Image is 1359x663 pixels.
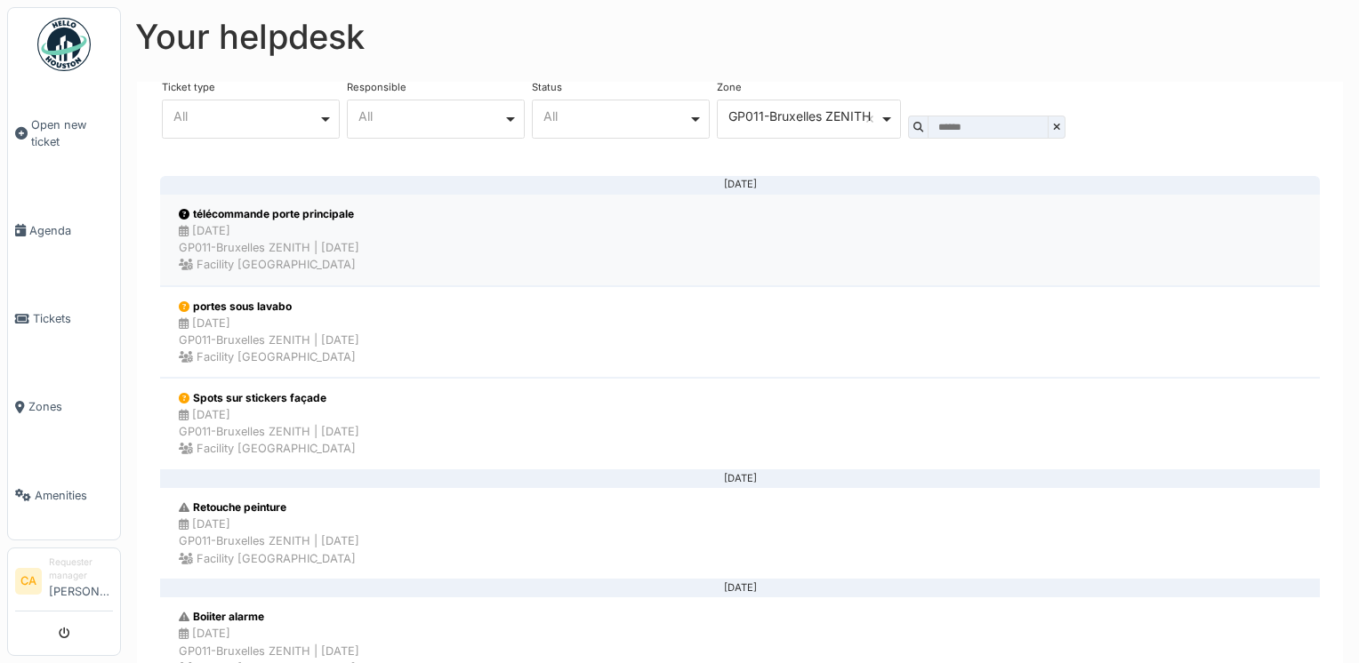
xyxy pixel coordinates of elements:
div: Retouche peinture [179,499,359,515]
div: [DATE] GP011-Bruxelles ZENITH | [DATE] Facility [GEOGRAPHIC_DATA] [179,315,359,366]
a: Spots sur stickers façade [DATE]GP011-Bruxelles ZENITH | [DATE] Facility [GEOGRAPHIC_DATA] [160,378,1320,470]
div: [DATE] GP011-Bruxelles ZENITH | [DATE] Facility [GEOGRAPHIC_DATA] [179,515,359,567]
label: Status [532,83,562,92]
div: Requester manager [49,555,113,583]
div: All [543,111,688,121]
li: [PERSON_NAME] [49,555,113,607]
div: All [173,111,318,121]
label: Ticket type [162,83,215,92]
div: [DATE] [174,184,1306,186]
div: [DATE] [174,587,1306,589]
span: Open new ticket [31,116,113,150]
span: Zones [28,398,113,415]
a: télécommande porte principale [DATE]GP011-Bruxelles ZENITH | [DATE] Facility [GEOGRAPHIC_DATA] [160,194,1320,286]
a: Amenities [8,451,120,539]
div: télécommande porte principale [179,206,359,222]
a: portes sous lavabo [DATE]GP011-Bruxelles ZENITH | [DATE] Facility [GEOGRAPHIC_DATA] [160,286,1320,379]
a: Open new ticket [8,81,120,187]
div: GP011-Bruxelles ZENITH [728,111,880,121]
div: All [358,111,503,121]
div: portes sous lavabo [179,299,359,315]
div: [DATE] [174,478,1306,480]
a: CA Requester manager[PERSON_NAME] [15,555,113,611]
a: Retouche peinture [DATE]GP011-Bruxelles ZENITH | [DATE] Facility [GEOGRAPHIC_DATA] [160,487,1320,579]
span: Tickets [33,310,113,327]
div: [DATE] GP011-Bruxelles ZENITH | [DATE] Facility [GEOGRAPHIC_DATA] [179,222,359,274]
label: Responsible [347,83,406,92]
span: Agenda [29,222,113,239]
div: Spots sur stickers façade [179,390,359,406]
a: Tickets [8,275,120,363]
button: Remove item: '5238' [861,110,879,128]
img: Badge_color-CXgf-gQk.svg [37,18,91,71]
a: Zones [8,363,120,451]
div: [DATE] GP011-Bruxelles ZENITH | [DATE] Facility [GEOGRAPHIC_DATA] [179,406,359,458]
li: CA [15,568,42,595]
label: Zone [717,83,742,92]
div: Boiiter alarme [179,609,359,625]
a: Agenda [8,187,120,275]
span: Amenities [35,487,113,504]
